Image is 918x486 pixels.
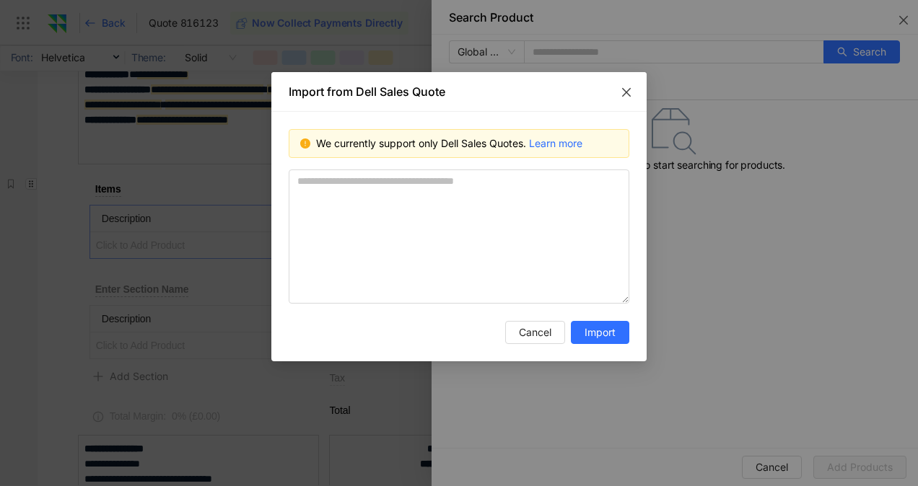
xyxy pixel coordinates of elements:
a: Learn more [529,137,582,149]
span: exclamation-circle [300,138,310,149]
button: Close [606,72,647,112]
span: Import [585,324,616,340]
div: We currently support only Dell Sales Quotes. [316,136,618,151]
span: close [621,87,632,98]
button: Import [571,321,629,344]
button: Cancel [505,321,565,344]
div: Import from Dell Sales Quote [289,84,629,100]
span: Cancel [519,324,551,340]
